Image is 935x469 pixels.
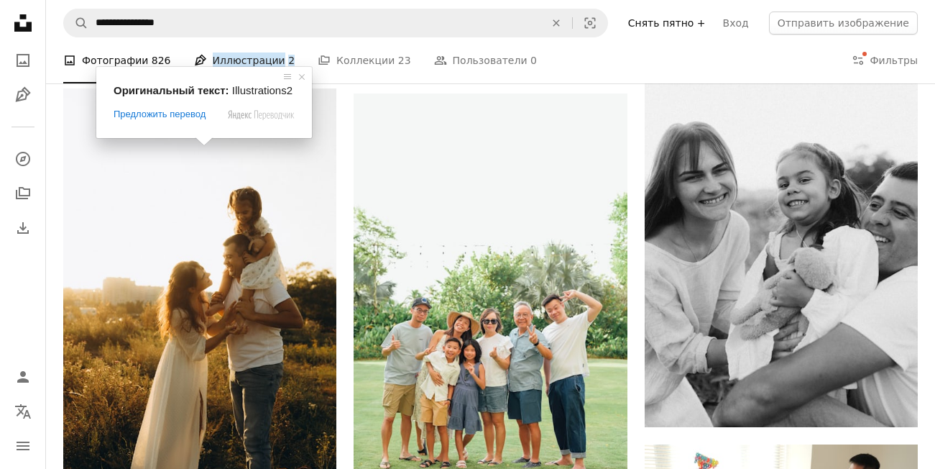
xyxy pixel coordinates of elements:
form: Поиск визуальных элементов по всему сайту [63,9,608,37]
button: Визуальный поиск [573,9,607,37]
button: Очистить [540,9,572,37]
a: Пользователи 0 [434,37,537,83]
span: Illustrations2 [232,84,293,96]
a: Группа людей, сидящих рядом друг с другом [645,215,918,228]
button: Поиск Unsplash [64,9,88,37]
ya-tr-span: 0 [530,55,537,66]
button: Отправить изображение [769,12,918,35]
a: Снять пятно + [620,12,714,35]
ya-tr-span: Пользователи [453,53,528,68]
a: Войдите в систему / Зарегистрируйтесь [9,363,37,391]
ya-tr-span: Иллюстрации [213,53,285,68]
a: Вход [714,12,757,35]
span: Предложить перевод [114,108,206,121]
a: Главная страница — Unplash [9,9,37,40]
a: История загрузок [9,214,37,242]
button: Фильтры [852,37,918,83]
a: Семья, состоящая из нескольких поколений, позирует для группового портрета на улице. [354,292,627,305]
a: Иллюстрации [9,81,37,109]
ya-tr-span: Коллекции [336,53,395,68]
span: Оригинальный текст: [114,84,229,96]
a: Коллекции [9,179,37,208]
img: Группа людей, сидящих рядом друг с другом [645,17,918,427]
ya-tr-span: 23 [398,55,411,66]
ya-tr-span: Вход [723,17,749,29]
ya-tr-span: Отправить изображение [778,17,909,29]
a: Коллекции 23 [318,37,410,83]
a: Мужчина держит на руках маленькую девочку, стоя в поле [63,287,336,300]
button: Язык [9,397,37,426]
a: Фото [9,46,37,75]
ya-tr-span: 2 [288,55,295,66]
ya-tr-span: Снять пятно + [628,17,706,29]
button: Меню [9,432,37,460]
a: Исследовать [9,145,37,173]
a: Иллюстрации 2 [194,37,295,83]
